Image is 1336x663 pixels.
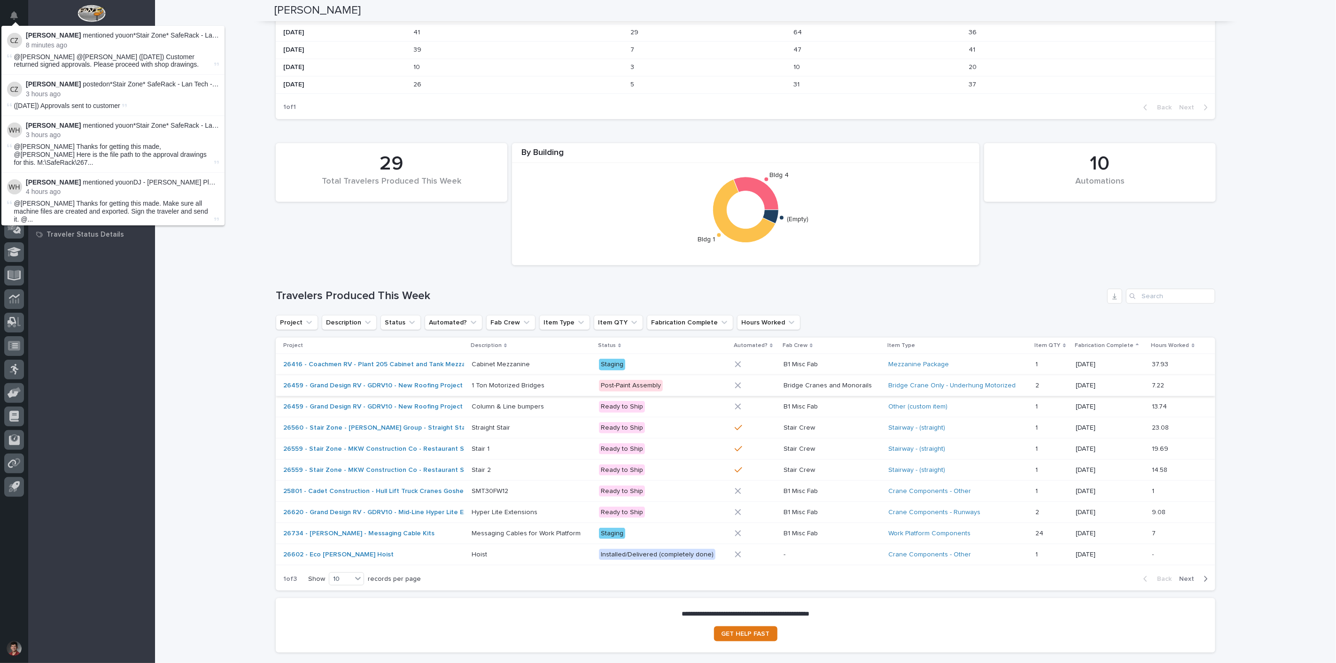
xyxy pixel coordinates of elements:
p: Traveler Status Details [47,231,124,239]
p: Bridge Cranes and Monorails [784,380,874,390]
tr: [DATE]3939 77 4747 4141 [276,41,1215,59]
div: Ready to Ship [599,422,645,434]
p: Straight Stair [472,422,512,432]
a: *Stair Zone* SafeRack - Lan Tech - Stair [110,80,227,88]
p: 20 [969,62,979,71]
input: Search [1126,289,1215,304]
p: 10 [414,62,422,71]
p: 1 [1036,464,1040,474]
tr: 26459 - Grand Design RV - GDRV10 - New Roofing Project 1 Ton Motorized Bridges1 Ton Motorized Bri... [276,375,1215,396]
p: - [1152,549,1156,559]
p: B1 Misc Fab [784,486,820,495]
a: Crane Components - Other [888,487,971,495]
p: 1 [1036,443,1040,453]
p: 1 [1036,401,1040,411]
p: records per page [368,575,421,583]
p: 29 [631,27,641,37]
img: Cole Ziegler [7,33,22,48]
p: [DATE] [1076,551,1144,559]
button: Back [1136,575,1175,583]
span: @[PERSON_NAME] Thanks for getting this made. Make sure all machine files are created and exported... [14,200,212,223]
a: Stairway - (straight) [888,445,945,453]
p: 7 [1152,528,1158,538]
a: 26734 - [PERSON_NAME] - Messaging Cable Kits [283,530,435,538]
text: Bldg 1 [698,236,715,243]
a: 26459 - Grand Design RV - GDRV10 - New Roofing Project [283,382,463,390]
p: 3 hours ago [26,90,219,98]
div: Ready to Ship [599,507,645,518]
button: Hours Worked [737,315,800,330]
p: B1 Misc Fab [784,528,820,538]
h1: Travelers Produced This Week [276,289,1103,303]
p: 1 [1152,486,1157,495]
a: Other (custom item) [888,403,948,411]
p: 3 [631,62,637,71]
button: Status [381,315,421,330]
p: 24 [1036,528,1046,538]
p: 14.58 [1152,464,1170,474]
button: Fab Crew [486,315,536,330]
p: mentioned you on : [26,122,219,130]
button: Item Type [539,315,590,330]
p: 1 Ton Motorized Bridges [472,380,546,390]
p: 10 [793,62,802,71]
div: Total Travelers Produced This Week [292,177,491,196]
a: *Stair Zone* SafeRack - Lan Tech - Stair [133,122,251,129]
div: Ready to Ship [599,401,645,413]
p: [DATE] [1076,466,1144,474]
a: Stairway - (straight) [888,466,945,474]
a: Mezzanine Package [888,361,949,369]
p: Stair 1 [472,443,491,453]
div: Staging [599,359,625,370]
p: 1 [1036,549,1040,559]
p: - [784,549,787,559]
p: Status [598,340,616,351]
div: Ready to Ship [599,464,645,476]
a: Crane Components - Other [888,551,971,559]
tr: 26416 - Coachmen RV - Plant 205 Cabinet and Tank Mezzanines Cabinet MezzanineCabinet Mezzanine St... [276,354,1215,375]
p: 9.08 [1152,507,1168,517]
tr: [DATE]1010 33 1010 2020 [276,59,1215,76]
button: Description [322,315,377,330]
p: [DATE] [283,29,406,37]
p: 31 [793,79,801,89]
button: Automated? [425,315,482,330]
text: Bldg 4 [769,172,789,179]
p: Stair Crew [784,422,817,432]
a: 25801 - Cadet Construction - Hull Lift Truck Cranes Goshen [283,487,467,495]
tr: 26620 - Grand Design RV - GDRV10 - Mid-Line Hyper Lite Extension Hyper Lite ExtensionsHyper Lite ... [276,502,1215,523]
div: Post-Paint Assembly [599,380,663,392]
span: @[PERSON_NAME] Thanks for getting this made, @[PERSON_NAME] Here is the file path to the approval... [14,143,212,166]
p: 41 [969,44,977,54]
p: 7 [631,44,637,54]
a: Traveler Status Details [28,227,155,241]
p: 7.22 [1152,380,1166,390]
div: Notifications [12,11,24,26]
p: [DATE] [283,46,406,54]
p: B1 Misc Fab [784,507,820,517]
p: 1 of 1 [276,96,303,119]
div: By Building [512,148,979,163]
h2: [PERSON_NAME] [275,4,361,17]
p: Messaging Cables for Work Platform [472,528,583,538]
button: Next [1175,103,1215,112]
p: Hoist [472,549,489,559]
img: Cole Ziegler [7,82,22,97]
tr: 26560 - Stair Zone - [PERSON_NAME] Group - Straight Stair Straight StairStraight Stair Ready to S... [276,417,1215,439]
p: 1 [1036,486,1040,495]
tr: 26602 - Eco [PERSON_NAME] Hoist HoistHoist Installed/Delivered (completely done)-- Crane Componen... [276,544,1215,565]
p: Fabrication Complete [1075,340,1134,351]
p: 23.08 [1152,422,1171,432]
div: Ready to Ship [599,443,645,455]
a: 26620 - Grand Design RV - GDRV10 - Mid-Line Hyper Lite Extension [283,509,490,517]
div: Automations [1000,177,1200,196]
strong: [PERSON_NAME] [26,31,81,39]
p: mentioned you on : [26,178,219,186]
p: [DATE] [1076,445,1144,453]
p: Stair Crew [784,443,817,453]
a: 26559 - Stair Zone - MKW Construction Co - Restaurant Stairs [283,445,478,453]
a: 26459 - Grand Design RV - GDRV10 - New Roofing Project [283,403,463,411]
div: Installed/Delivered (completely done) [599,549,715,561]
p: Show [308,575,325,583]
